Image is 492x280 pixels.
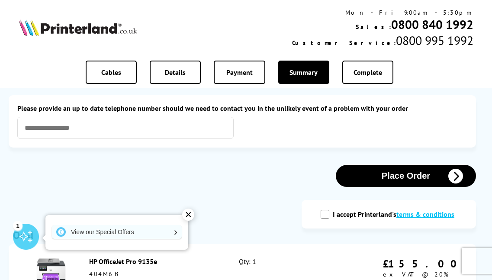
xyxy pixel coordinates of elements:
[19,19,137,36] img: Printerland Logo
[52,225,182,239] a: View our Special Offers
[333,210,459,219] label: I accept Printerland's
[292,39,396,47] span: Customer Service:
[17,104,467,113] label: Please provide an up to date telephone number should we need to contact you in the unlikely event...
[354,68,382,77] span: Complete
[292,9,473,16] div: Mon - Fri 9:00am - 5:30pm
[396,210,454,219] a: modal_tc
[289,68,318,77] span: Summary
[391,16,473,32] a: 0800 840 1992
[383,270,448,278] span: ex VAT @ 20%
[226,68,253,77] span: Payment
[182,209,194,221] div: ✕
[101,68,121,77] span: Cables
[356,23,391,31] span: Sales:
[383,257,463,270] div: £155.00
[165,68,186,77] span: Details
[336,165,476,187] button: Place Order
[89,270,220,278] div: 404M6B
[396,32,473,48] span: 0800 995 1992
[89,257,220,266] div: HP OfficeJet Pro 9135e
[13,221,23,230] div: 1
